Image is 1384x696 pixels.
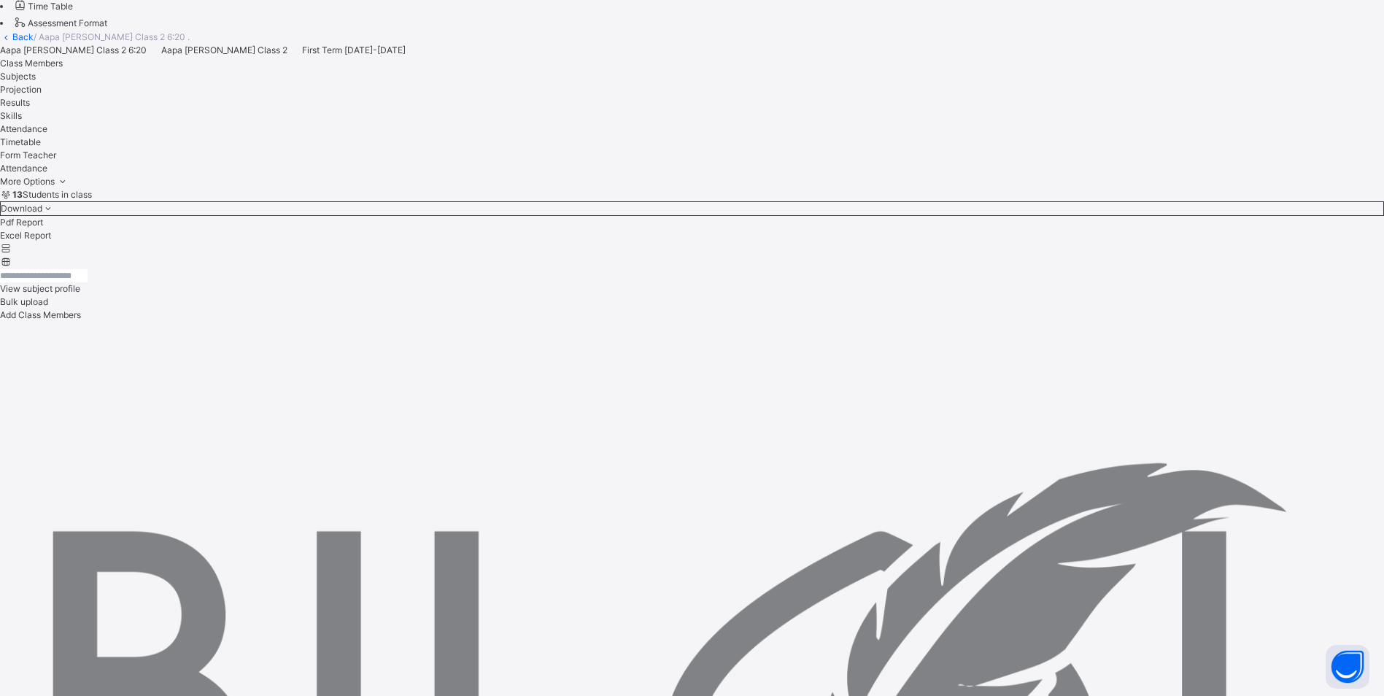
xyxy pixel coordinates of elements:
span: Students in class [12,189,92,200]
a: Assessment Format [12,18,107,28]
span: / Aapa [PERSON_NAME] Class 2 6:20 . [34,31,190,42]
b: 13 [12,189,23,200]
a: Time Table [12,1,73,12]
button: Open asap [1326,645,1369,689]
span: Aapa [PERSON_NAME] Class 2 [161,45,287,55]
a: Back [12,31,34,42]
span: First Term [DATE]-[DATE] [302,45,406,55]
span: Assessment Format [28,18,107,28]
span: Time Table [28,1,73,12]
span: Download [1,203,42,214]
